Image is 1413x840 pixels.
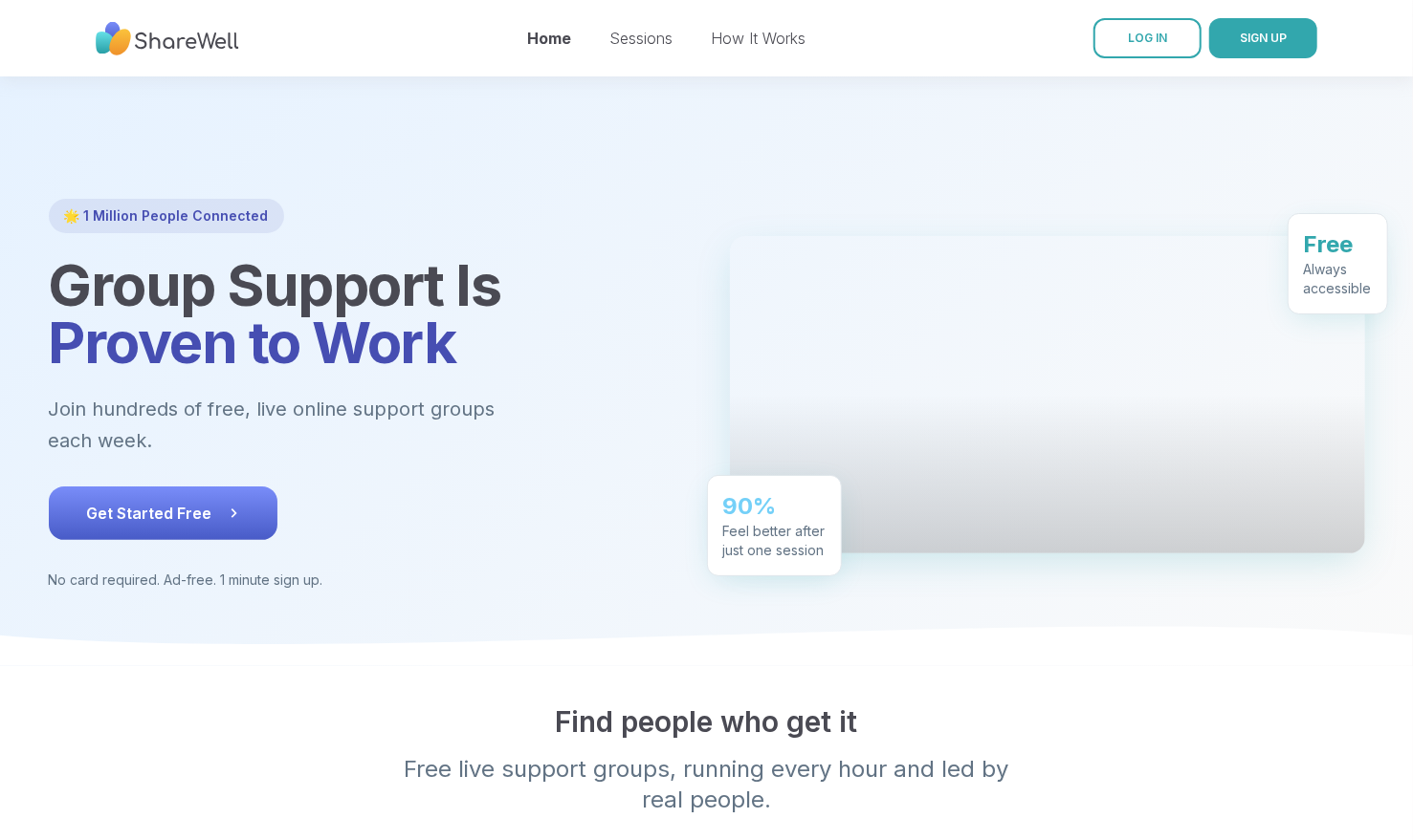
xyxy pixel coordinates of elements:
span: LOG IN [1128,31,1167,45]
a: Sessions [609,29,673,48]
div: Feel better after just one session [723,521,826,559]
h1: Group Support Is [49,256,684,371]
p: Free live support groups, running every hour and led by real people. [340,754,1074,815]
button: SIGN UP [1209,18,1317,58]
a: LOG IN [1093,18,1202,58]
div: Free [1304,228,1372,259]
span: Proven to Work [49,308,456,377]
a: Home [527,29,571,48]
h2: Find people who get it [49,704,1365,739]
p: Join hundreds of free, live online support groups each week. [49,394,600,456]
p: No card required. Ad-free. 1 minute sign up. [49,571,684,590]
div: Always accessible [1304,259,1372,297]
a: How It Works [711,29,806,48]
span: SIGN UP [1240,31,1287,45]
img: ShareWell Nav Logo [96,12,239,65]
button: Get Started Free [49,486,277,540]
span: Get Started Free [87,502,239,525]
div: 90% [723,490,826,521]
div: 🌟 1 Million People Connected [49,199,284,233]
